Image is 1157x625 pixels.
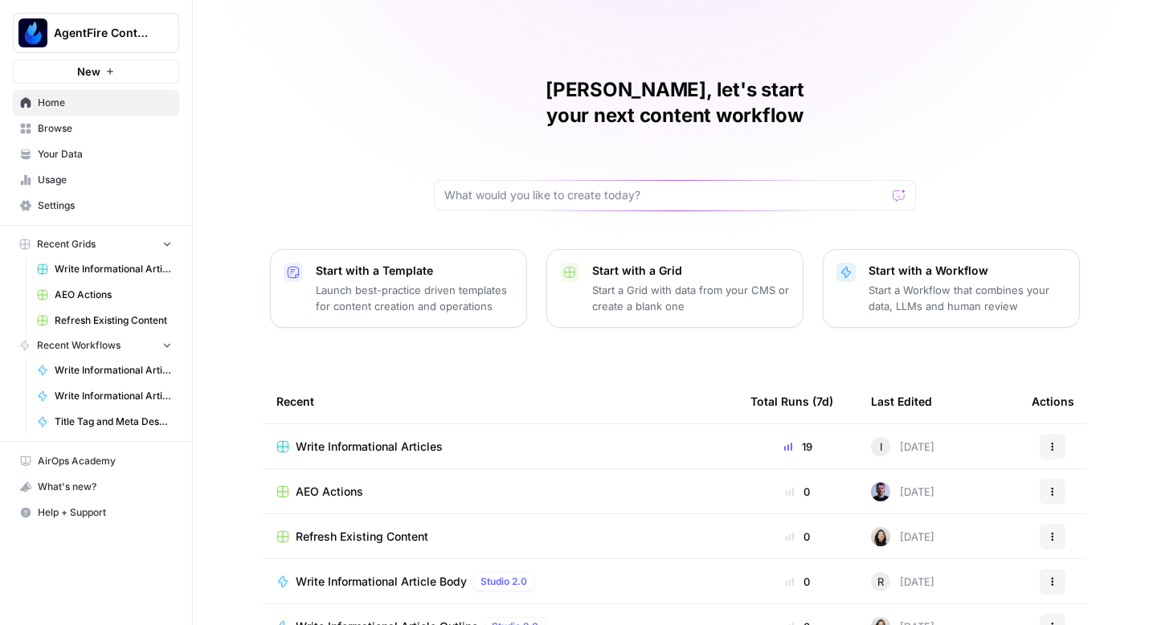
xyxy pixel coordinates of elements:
a: Settings [13,193,179,219]
div: Actions [1032,379,1074,423]
span: AEO Actions [55,288,172,302]
a: Browse [13,116,179,141]
span: Write Informational Articles [55,262,172,276]
div: Last Edited [871,379,932,423]
a: AEO Actions [30,282,179,308]
div: [DATE] [871,572,934,591]
div: [DATE] [871,527,934,546]
button: New [13,59,179,84]
button: Start with a GridStart a Grid with data from your CMS or create a blank one [546,249,803,328]
div: What's new? [14,475,178,499]
span: Usage [38,173,172,187]
button: Recent Workflows [13,333,179,357]
a: Write Informational Article BodyStudio 2.0 [276,572,725,591]
a: AEO Actions [276,484,725,500]
span: Refresh Existing Content [55,313,172,328]
button: Start with a WorkflowStart a Workflow that combines your data, LLMs and human review [823,249,1080,328]
input: What would you like to create today? [444,187,886,203]
span: Write Informational Article Body [55,363,172,378]
p: Start with a Template [316,263,513,279]
span: Title Tag and Meta Description [55,415,172,429]
div: Recent [276,379,725,423]
span: Write Informational Article Outline [55,389,172,403]
div: Total Runs (7d) [750,379,833,423]
a: Usage [13,167,179,193]
span: Refresh Existing Content [296,529,428,545]
a: Write Informational Article Body [30,357,179,383]
a: AirOps Academy [13,448,179,474]
p: Launch best-practice driven templates for content creation and operations [316,282,513,314]
span: Recent Grids [37,237,96,251]
span: AEO Actions [296,484,363,500]
span: Browse [38,121,172,136]
button: Workspace: AgentFire Content [13,13,179,53]
button: Start with a TemplateLaunch best-practice driven templates for content creation and operations [270,249,527,328]
a: Refresh Existing Content [276,529,725,545]
div: 0 [750,529,845,545]
span: Your Data [38,147,172,161]
span: Home [38,96,172,110]
a: Your Data [13,141,179,167]
span: AirOps Academy [38,454,172,468]
a: Write Informational Articles [276,439,725,455]
button: Recent Grids [13,232,179,256]
img: AgentFire Content Logo [18,18,47,47]
button: What's new? [13,474,179,500]
img: t5ef5oef8zpw1w4g2xghobes91mw [871,527,890,546]
div: [DATE] [871,437,934,456]
span: AgentFire Content [54,25,151,41]
p: Start a Workflow that combines your data, LLMs and human review [869,282,1066,314]
span: Help + Support [38,505,172,520]
div: 0 [750,484,845,500]
a: Refresh Existing Content [30,308,179,333]
span: Write Informational Articles [296,439,443,455]
img: mtb5lffcyzxtxeymzlrcp6m5jts6 [871,482,890,501]
div: 0 [750,574,845,590]
h1: [PERSON_NAME], let's start your next content workflow [434,77,916,129]
span: I [880,439,882,455]
span: New [77,63,100,80]
div: [DATE] [871,482,934,501]
p: Start a Grid with data from your CMS or create a blank one [592,282,790,314]
a: Title Tag and Meta Description [30,409,179,435]
span: Recent Workflows [37,338,121,353]
p: Start with a Workflow [869,263,1066,279]
span: Write Informational Article Body [296,574,467,590]
a: Home [13,90,179,116]
p: Start with a Grid [592,263,790,279]
span: Studio 2.0 [480,574,527,589]
a: Write Informational Article Outline [30,383,179,409]
a: Write Informational Articles [30,256,179,282]
span: Settings [38,198,172,213]
button: Help + Support [13,500,179,525]
div: 19 [750,439,845,455]
span: R [877,574,884,590]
